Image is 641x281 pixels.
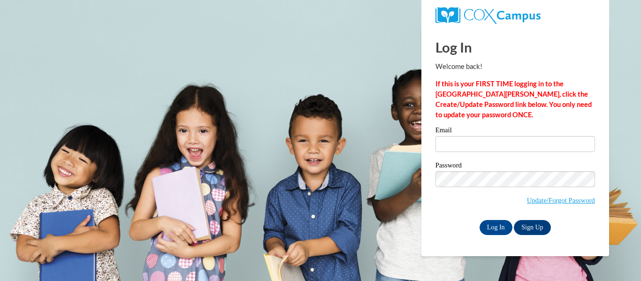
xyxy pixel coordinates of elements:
[480,220,512,235] input: Log In
[435,61,595,72] p: Welcome back!
[435,162,595,171] label: Password
[435,127,595,136] label: Email
[527,197,595,204] a: Update/Forgot Password
[435,7,595,24] a: COX Campus
[435,38,595,57] h1: Log In
[435,80,592,119] strong: If this is your FIRST TIME logging in to the [GEOGRAPHIC_DATA][PERSON_NAME], click the Create/Upd...
[435,7,541,24] img: COX Campus
[514,220,550,235] a: Sign Up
